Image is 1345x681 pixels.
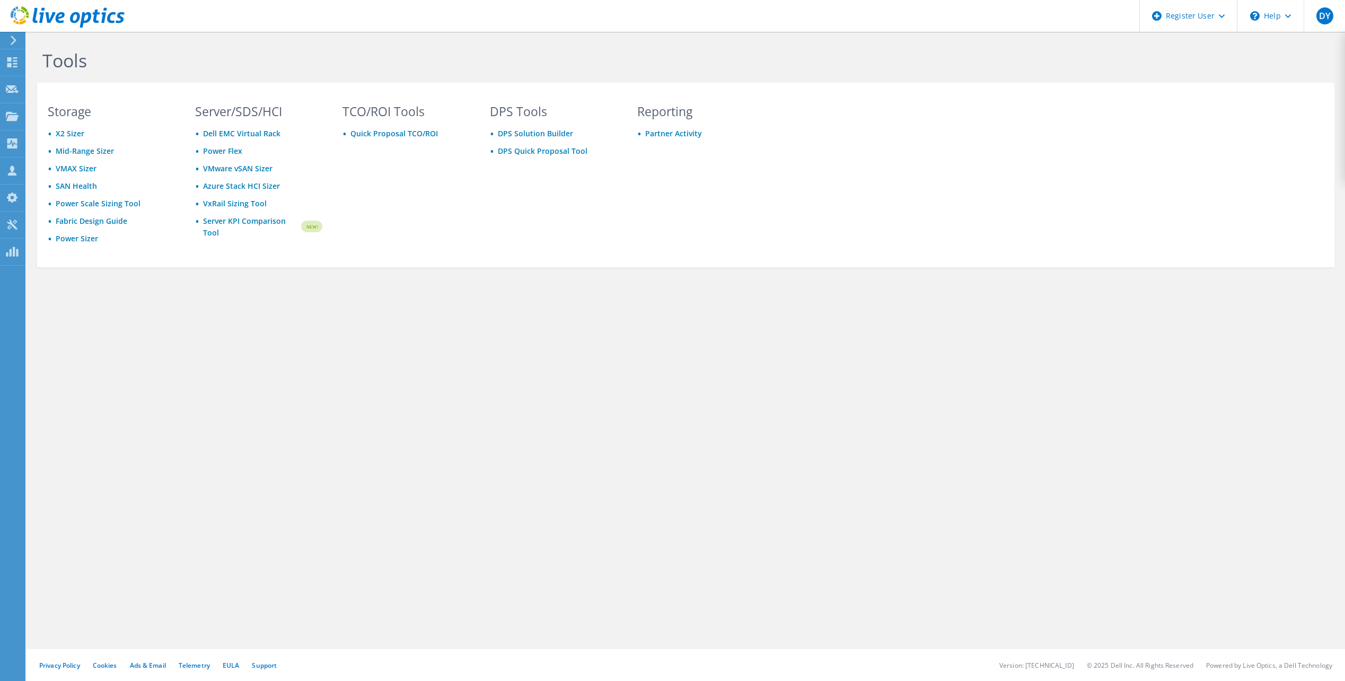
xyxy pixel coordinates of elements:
h3: Server/SDS/HCI [195,106,322,117]
li: © 2025 Dell Inc. All Rights Reserved [1087,661,1193,670]
a: Mid-Range Sizer [56,146,114,156]
a: Power Scale Sizing Tool [56,198,140,208]
a: DPS Solution Builder [498,128,573,138]
a: EULA [223,661,239,670]
span: DY [1316,7,1333,24]
svg: \n [1250,11,1260,21]
a: Power Flex [203,146,242,156]
li: Version: [TECHNICAL_ID] [999,661,1074,670]
a: Partner Activity [645,128,702,138]
a: Dell EMC Virtual Rack [203,128,280,138]
h1: Tools [42,49,758,72]
a: Power Sizer [56,233,98,243]
a: Support [252,661,277,670]
a: SAN Health [56,181,97,191]
a: Quick Proposal TCO/ROI [350,128,438,138]
a: Cookies [93,661,117,670]
li: Powered by Live Optics, a Dell Technology [1206,661,1332,670]
a: Privacy Policy [39,661,80,670]
a: VxRail Sizing Tool [203,198,267,208]
a: DPS Quick Proposal Tool [498,146,587,156]
a: Azure Stack HCI Sizer [203,181,280,191]
a: VMAX Sizer [56,163,96,173]
img: new-badge.svg [300,214,322,239]
h3: Storage [48,106,175,117]
a: X2 Sizer [56,128,84,138]
a: Fabric Design Guide [56,216,127,226]
a: Telemetry [179,661,210,670]
h3: Reporting [637,106,764,117]
a: Ads & Email [130,661,166,670]
h3: DPS Tools [490,106,617,117]
h3: TCO/ROI Tools [342,106,470,117]
a: Server KPI Comparison Tool [203,215,300,239]
a: VMware vSAN Sizer [203,163,272,173]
